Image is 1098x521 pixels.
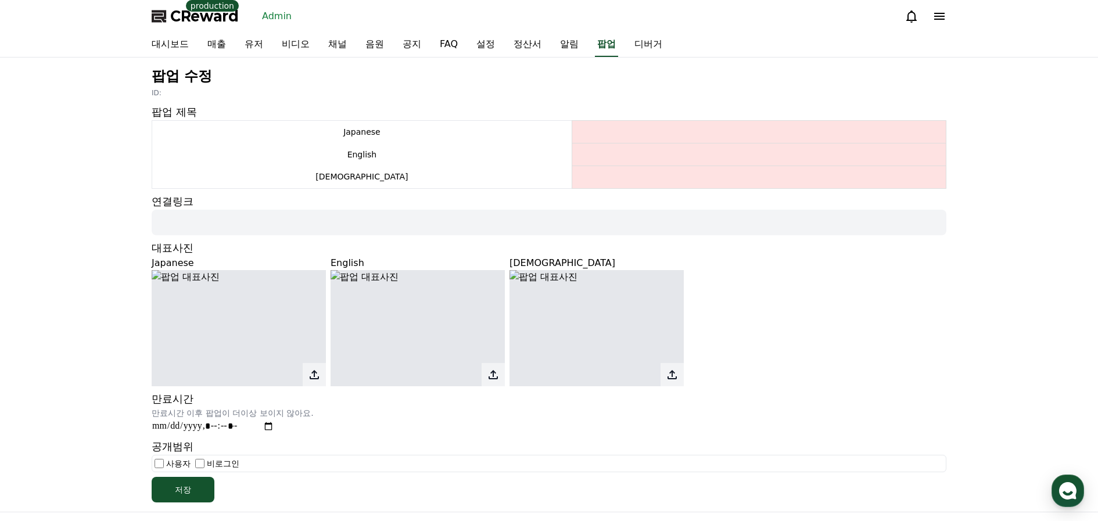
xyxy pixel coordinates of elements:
[166,458,191,469] label: 사용자
[152,104,946,120] p: 팝업 제목
[625,33,672,57] a: 디버거
[551,33,588,57] a: 알림
[257,7,296,26] a: Admin
[235,33,272,57] a: 유저
[170,7,239,26] span: CReward
[152,407,946,419] p: 만료시간 이후 팝업이 더이상 보이지 않아요.
[152,477,214,502] button: 저장
[331,270,505,386] img: 팝업 대표사진
[509,256,684,270] p: [DEMOGRAPHIC_DATA]
[152,89,162,97] span: ID:
[467,33,504,57] a: 설정
[152,270,326,386] img: 팝업 대표사진
[393,33,430,57] a: 공지
[207,458,239,469] label: 비로그인
[152,391,946,407] p: 만료시간
[152,7,239,26] a: CReward
[504,33,551,57] a: 정산서
[319,33,356,57] a: 채널
[152,256,326,270] p: Japanese
[356,33,393,57] a: 음원
[152,439,946,455] p: 공개범위
[152,193,946,210] p: 연결링크
[152,166,572,189] td: [DEMOGRAPHIC_DATA]
[331,256,505,270] p: English
[152,67,946,85] p: 팝업 수정
[509,270,684,386] img: 팝업 대표사진
[152,240,946,256] p: 대표사진
[152,121,572,143] td: Japanese
[152,143,572,166] td: English
[430,33,467,57] a: FAQ
[175,484,191,495] div: 저장
[595,33,618,57] a: 팝업
[198,33,235,57] a: 매출
[272,33,319,57] a: 비디오
[142,33,198,57] a: 대시보드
